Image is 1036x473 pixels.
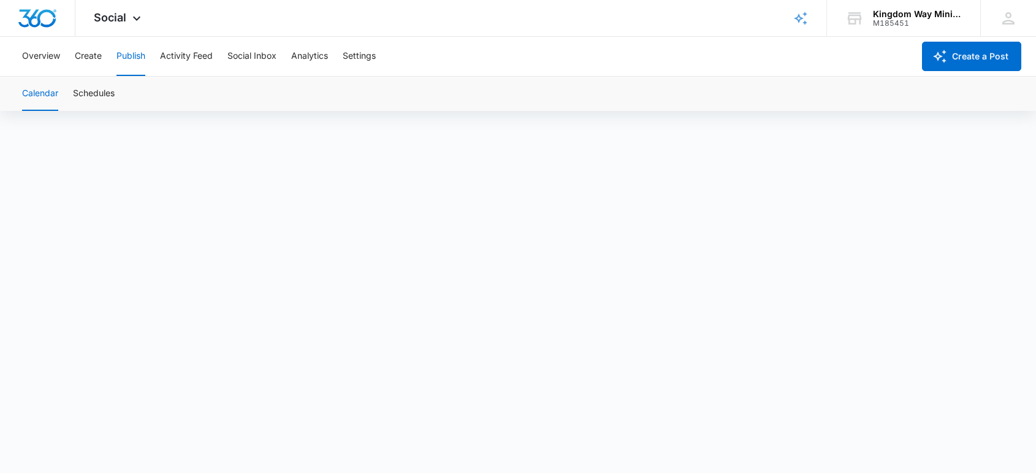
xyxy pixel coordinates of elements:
button: Schedules [73,77,115,111]
button: Publish [116,37,145,76]
button: Calendar [22,77,58,111]
button: Settings [343,37,376,76]
div: account name [873,9,962,19]
div: account id [873,19,962,28]
button: Overview [22,37,60,76]
button: Create [75,37,102,76]
button: Activity Feed [160,37,213,76]
button: Create a Post [922,42,1021,71]
span: Social [94,11,126,24]
button: Social Inbox [227,37,276,76]
button: Analytics [291,37,328,76]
